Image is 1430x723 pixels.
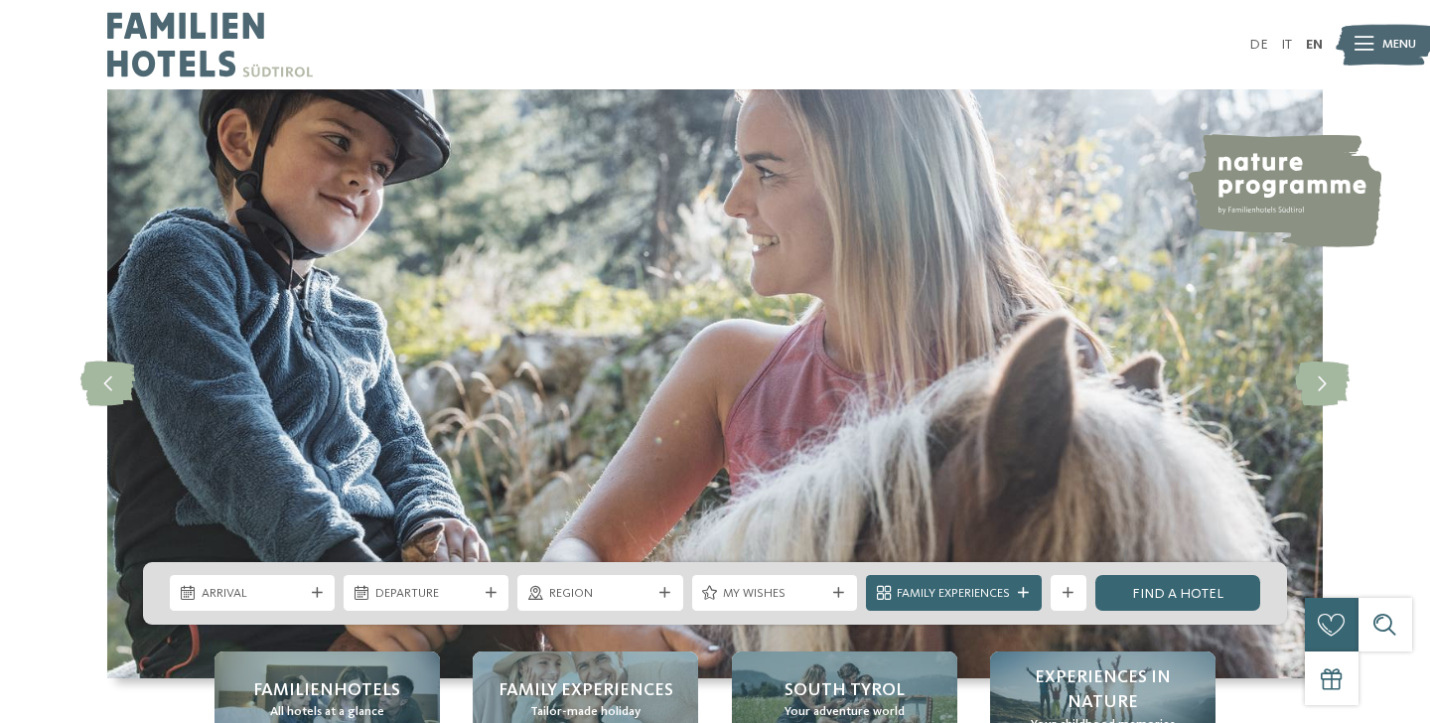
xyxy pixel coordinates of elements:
[499,678,673,703] span: Family Experiences
[1306,38,1323,52] a: EN
[1382,36,1416,54] span: Menu
[1008,665,1198,715] span: Experiences in nature
[107,89,1323,678] img: Familienhotels Südtirol: The happy family places!
[1185,134,1381,247] img: nature programme by Familienhotels Südtirol
[723,585,825,603] span: My wishes
[1249,38,1268,52] a: DE
[1281,38,1292,52] a: IT
[270,703,384,721] span: All hotels at a glance
[897,585,1010,603] span: Family Experiences
[253,678,400,703] span: Familienhotels
[549,585,651,603] span: Region
[375,585,478,603] span: Departure
[785,678,905,703] span: South Tyrol
[530,703,641,721] span: Tailor-made holiday
[1095,575,1260,611] a: Find a hotel
[202,585,304,603] span: Arrival
[785,703,905,721] span: Your adventure world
